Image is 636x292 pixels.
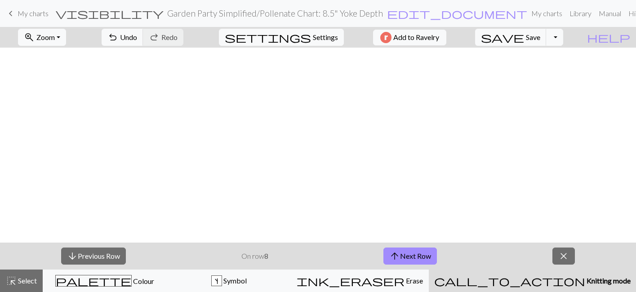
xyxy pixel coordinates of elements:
h2: Garden Party Simplified / Pollenate Chart: 8.5" Yoke Depth [167,8,383,18]
span: help [587,31,630,44]
span: Settings [313,32,338,43]
a: My charts [5,6,49,21]
button: Add to Ravelry [373,30,446,45]
span: settings [225,31,311,44]
button: Save [475,29,547,46]
button: Colour [43,270,167,292]
button: Previous Row [61,248,126,265]
span: palette [56,274,131,287]
button: Next Row [383,248,437,265]
span: undo [107,31,118,44]
span: ink_eraser [297,274,405,287]
span: save [481,31,524,44]
i: Settings [225,32,311,43]
span: highlight_alt [6,274,17,287]
button: Erase [291,270,429,292]
button: Undo [102,29,143,46]
span: edit_document [387,7,527,20]
span: Symbol [222,276,247,285]
span: visibility [56,7,164,20]
span: keyboard_arrow_left [5,7,16,20]
span: arrow_upward [389,250,400,262]
span: Knitting mode [585,276,631,285]
span: Colour [132,277,154,285]
button: Knitting mode [429,270,636,292]
span: arrow_downward [67,250,78,262]
span: zoom_in [24,31,35,44]
span: Zoom [36,33,55,41]
a: Manual [595,4,625,22]
span: Undo [120,33,137,41]
button: s Symbol [167,270,291,292]
button: Zoom [18,29,66,46]
strong: 8 [264,252,268,260]
img: Ravelry [380,32,391,43]
p: On row [241,251,268,261]
span: Add to Ravelry [393,32,439,43]
a: My charts [528,4,566,22]
span: close [558,250,569,262]
span: call_to_action [434,274,585,287]
span: Erase [405,276,423,285]
div: s [212,276,222,287]
a: Library [566,4,595,22]
span: Save [526,33,540,41]
button: SettingsSettings [219,29,344,46]
span: My charts [18,9,49,18]
span: Select [17,276,37,285]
